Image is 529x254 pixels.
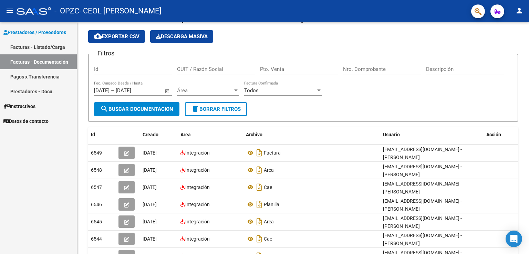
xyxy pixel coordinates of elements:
span: 6544 [91,236,102,242]
span: Integración [185,219,210,224]
span: Todos [244,87,259,94]
span: Instructivos [3,103,35,110]
span: Usuario [383,132,400,137]
span: 6545 [91,219,102,224]
span: [EMAIL_ADDRESS][DOMAIN_NAME] - [PERSON_NAME] [383,181,462,194]
span: Arca [264,167,274,173]
span: [DATE] [143,236,157,242]
span: 6549 [91,150,102,156]
span: Integración [185,184,210,190]
input: End date [116,87,149,94]
span: Archivo [246,132,262,137]
div: Open Intercom Messenger [506,231,522,247]
button: Borrar Filtros [185,102,247,116]
i: Descargar documento [255,216,264,227]
span: [EMAIL_ADDRESS][DOMAIN_NAME] - [PERSON_NAME] [383,164,462,177]
span: Area [180,132,191,137]
i: Descargar documento [255,165,264,176]
span: [DATE] [143,150,157,156]
span: [EMAIL_ADDRESS][DOMAIN_NAME] - [PERSON_NAME] [383,147,462,160]
span: [EMAIL_ADDRESS][DOMAIN_NAME] - [PERSON_NAME] [383,233,462,246]
span: Factura [264,150,281,156]
datatable-header-cell: Area [178,127,243,142]
span: Planilla [264,202,279,207]
app-download-masive: Descarga masiva de comprobantes (adjuntos) [150,30,213,43]
span: 6548 [91,167,102,173]
span: Datos de contacto [3,117,49,125]
span: Integración [185,236,210,242]
span: Creado [143,132,158,137]
span: Área [177,87,233,94]
datatable-header-cell: Archivo [243,127,380,142]
span: [DATE] [143,167,157,173]
span: Descarga Masiva [156,33,208,40]
span: Exportar CSV [94,33,139,40]
span: Integración [185,202,210,207]
span: [DATE] [143,184,157,190]
button: Buscar Documentacion [94,102,179,116]
input: Start date [94,87,110,94]
i: Descargar documento [255,147,264,158]
span: Acción [486,132,501,137]
span: Id [91,132,95,137]
span: Buscar Documentacion [100,106,173,112]
span: Integración [185,167,210,173]
span: - CEOL [PERSON_NAME] [79,3,162,19]
span: 6546 [91,202,102,207]
datatable-header-cell: Usuario [380,127,484,142]
span: 6547 [91,184,102,190]
span: – [111,87,114,94]
span: Arca [264,219,274,224]
span: Integración [185,150,210,156]
i: Descargar documento [255,233,264,244]
span: Cae [264,184,272,190]
span: [EMAIL_ADDRESS][DOMAIN_NAME] - [PERSON_NAME] [383,198,462,212]
i: Descargar documento [255,182,264,193]
datatable-header-cell: Id [88,127,116,142]
span: Prestadores / Proveedores [3,29,66,36]
mat-icon: menu [6,7,14,15]
button: Open calendar [164,87,172,95]
mat-icon: cloud_download [94,32,102,40]
span: - OPZC [54,3,79,19]
span: [DATE] [143,219,157,224]
span: [EMAIL_ADDRESS][DOMAIN_NAME] - [PERSON_NAME] [383,215,462,229]
button: Descarga Masiva [150,30,213,43]
datatable-header-cell: Acción [484,127,518,142]
mat-icon: delete [191,105,199,113]
button: Exportar CSV [88,30,145,43]
i: Descargar documento [255,199,264,210]
datatable-header-cell: Creado [140,127,178,142]
span: Cae [264,236,272,242]
span: Borrar Filtros [191,106,241,112]
mat-icon: person [515,7,523,15]
span: [DATE] [143,202,157,207]
h3: Filtros [94,49,118,58]
mat-icon: search [100,105,108,113]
